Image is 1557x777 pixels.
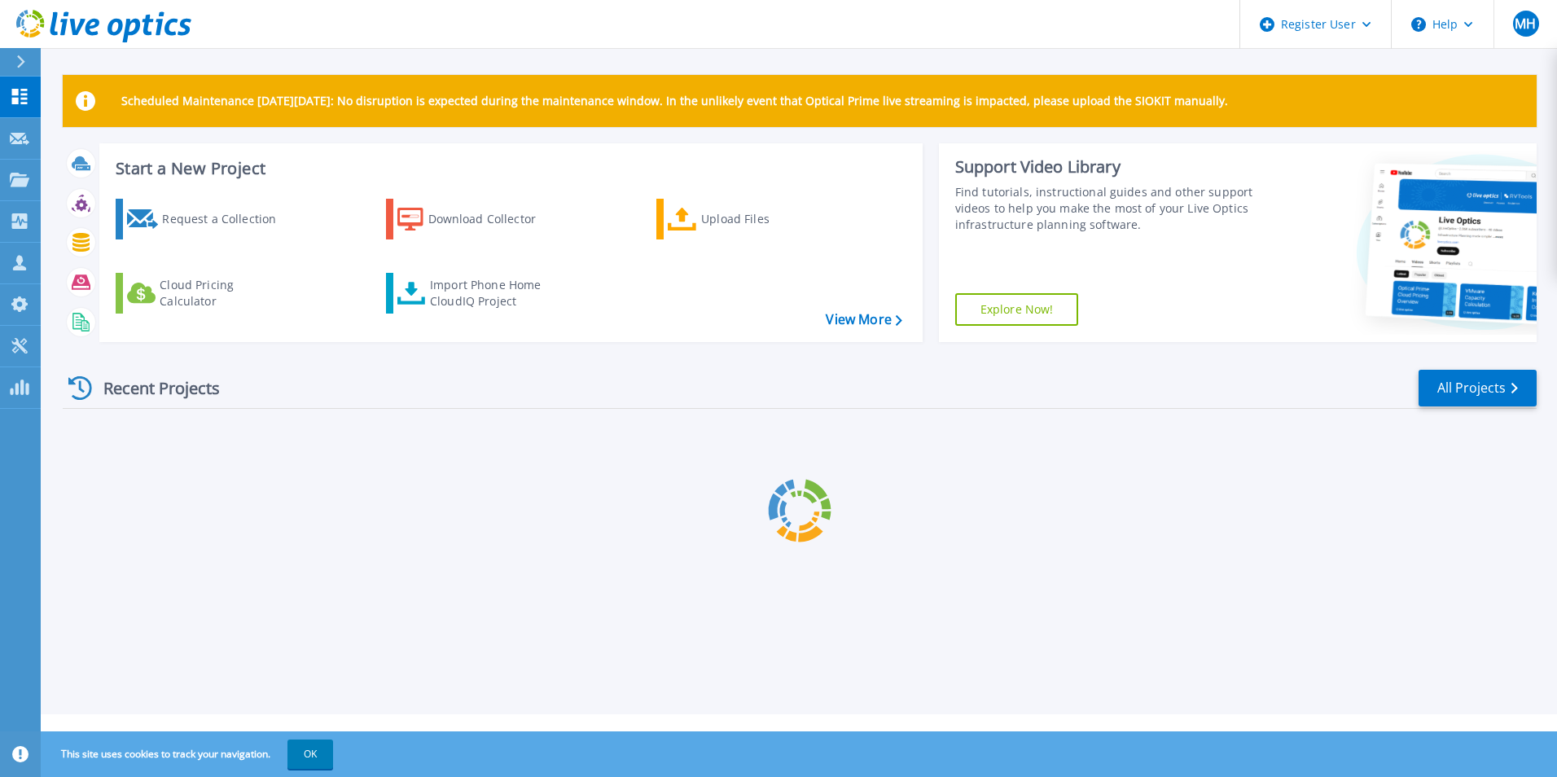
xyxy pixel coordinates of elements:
[63,368,242,408] div: Recent Projects
[428,203,559,235] div: Download Collector
[430,277,557,309] div: Import Phone Home CloudIQ Project
[121,94,1228,108] p: Scheduled Maintenance [DATE][DATE]: No disruption is expected during the maintenance window. In t...
[826,312,901,327] a: View More
[656,199,838,239] a: Upload Files
[1515,17,1536,30] span: MH
[955,293,1079,326] a: Explore Now!
[45,740,333,769] span: This site uses cookies to track your navigation.
[386,199,568,239] a: Download Collector
[116,273,297,314] a: Cloud Pricing Calculator
[955,156,1260,178] div: Support Video Library
[162,203,292,235] div: Request a Collection
[116,160,901,178] h3: Start a New Project
[116,199,297,239] a: Request a Collection
[287,740,333,769] button: OK
[160,277,290,309] div: Cloud Pricing Calculator
[1419,370,1537,406] a: All Projects
[955,184,1260,233] div: Find tutorials, instructional guides and other support videos to help you make the most of your L...
[701,203,831,235] div: Upload Files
